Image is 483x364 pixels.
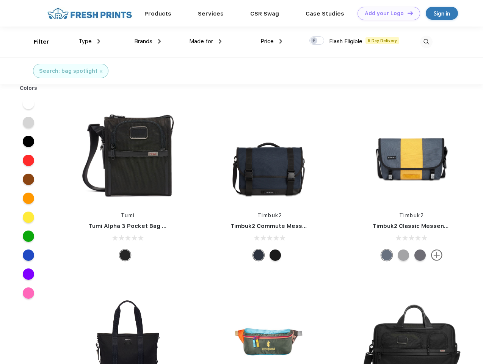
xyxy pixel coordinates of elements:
div: Eco Army Pop [414,249,426,261]
a: Timbuk2 Commute Messenger Bag [231,223,332,229]
div: Filter [34,38,49,46]
span: Type [78,38,92,45]
img: fo%20logo%202.webp [45,7,134,20]
a: Products [144,10,171,17]
img: filter_cancel.svg [100,70,102,73]
img: func=resize&h=266 [361,103,462,204]
img: dropdown.png [158,39,161,44]
span: 5 Day Delivery [365,37,399,44]
div: Eco Black [270,249,281,261]
div: Sign in [434,9,450,18]
div: Colors [14,84,43,92]
div: Eco Lightbeam [381,249,392,261]
img: func=resize&h=266 [219,103,320,204]
img: dropdown.png [279,39,282,44]
span: Price [260,38,274,45]
a: Timbuk2 [257,212,282,218]
div: Eco Nautical [253,249,264,261]
img: more.svg [431,249,442,261]
img: DT [408,11,413,15]
span: Made for [189,38,213,45]
a: Sign in [426,7,458,20]
a: Timbuk2 [399,212,424,218]
img: dropdown.png [97,39,100,44]
img: desktop_search.svg [420,36,433,48]
div: Black [119,249,131,261]
div: Add your Logo [365,10,404,17]
img: dropdown.png [219,39,221,44]
div: Eco Rind Pop [398,249,409,261]
div: Search: bag spotlight [39,67,97,75]
img: func=resize&h=266 [77,103,178,204]
a: Timbuk2 Classic Messenger Bag [373,223,467,229]
a: Tumi [121,212,135,218]
a: Tumi Alpha 3 Pocket Bag Small [89,223,177,229]
span: Brands [134,38,152,45]
span: Flash Eligible [329,38,362,45]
